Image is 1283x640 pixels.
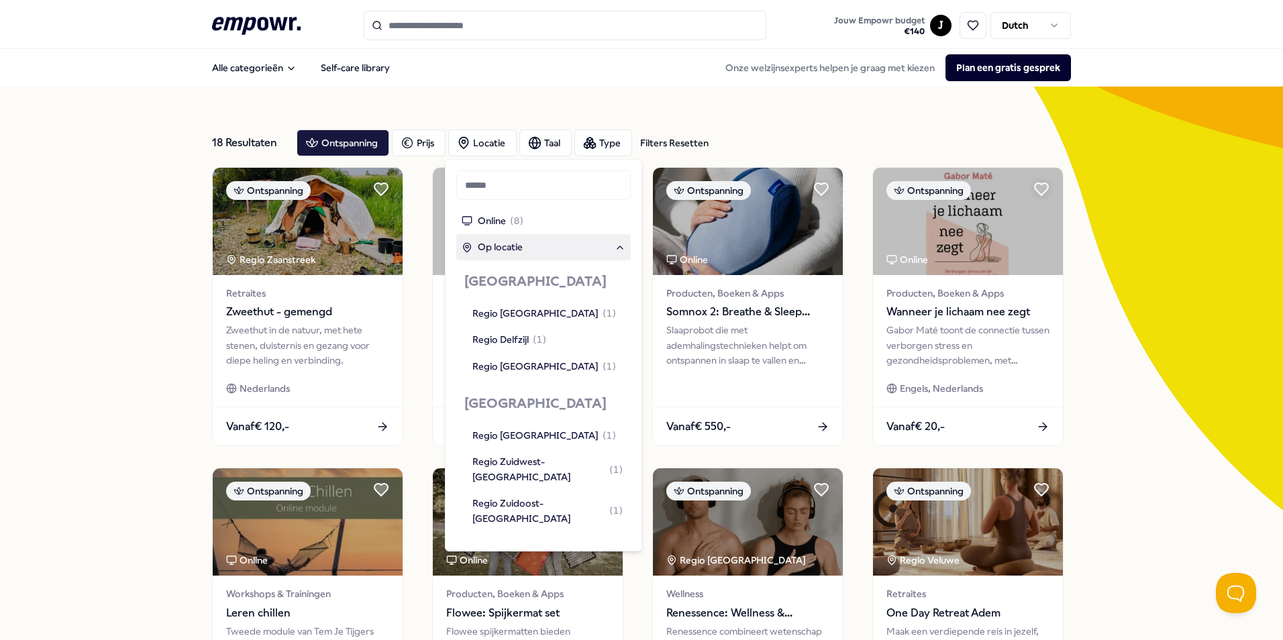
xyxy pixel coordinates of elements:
[472,496,623,526] div: Regio Zuidoost-[GEOGRAPHIC_DATA]
[930,15,952,36] button: J
[448,129,517,156] button: Locatie
[533,332,546,347] span: ( 1 )
[226,482,311,500] div: Ontspanning
[653,468,843,576] img: package image
[226,586,389,601] span: Workshops & Trainingen
[310,54,401,81] a: Self-care library
[653,168,843,275] img: package image
[456,260,631,540] div: Suggestions
[603,359,616,374] span: ( 1 )
[446,586,609,601] span: Producten, Boeken & Apps
[652,167,843,446] a: package imageOntspanningOnlineProducten, Boeken & AppsSomnox 2: Breathe & Sleep RobotSlaaprobot d...
[886,604,1049,622] span: One Day Retreat Adem
[872,167,1064,446] a: package imageOntspanningOnlineProducten, Boeken & AppsWanneer je lichaam nee zegtGabor Maté toont...
[886,323,1049,368] div: Gabor Maté toont de connectie tussen verborgen stress en gezondheidsproblemen, met wetenschappeli...
[666,586,829,601] span: Wellness
[900,381,983,396] span: Engels, Nederlands
[212,129,286,156] div: 18 Resultaten
[201,54,401,81] nav: Main
[519,129,572,156] button: Taal
[666,418,731,435] span: Vanaf € 550,-
[240,381,290,396] span: Nederlands
[478,239,523,254] span: Op locatie
[945,54,1071,81] button: Plan een gratis gesprek
[829,11,930,40] a: Jouw Empowr budget€140
[666,323,829,368] div: Slaaprobot die met ademhalingstechnieken helpt om ontspannen in slaap te vallen en verfrist wakke...
[433,468,623,576] img: package image
[873,168,1063,275] img: package image
[666,252,708,267] div: Online
[666,553,808,568] div: Regio [GEOGRAPHIC_DATA]
[446,604,609,622] span: Flowee: Spijkermat set
[873,468,1063,576] img: package image
[478,213,506,228] span: Online
[886,181,971,200] div: Ontspanning
[226,181,311,200] div: Ontspanning
[666,286,829,301] span: Producten, Boeken & Apps
[715,54,1071,81] div: Onze welzijnsexperts helpen je graag met kiezen
[226,553,268,568] div: Online
[472,428,616,443] div: Regio [GEOGRAPHIC_DATA]
[886,482,971,500] div: Ontspanning
[226,323,389,368] div: Zweethut in de natuur, met hete stenen, duisternis en gezang voor diepe heling en verbinding.
[364,11,766,40] input: Search for products, categories or subcategories
[640,136,709,150] div: Filters Resetten
[213,168,403,275] img: package image
[834,15,925,26] span: Jouw Empowr budget
[886,252,928,267] div: Online
[666,181,751,200] div: Ontspanning
[886,286,1049,301] span: Producten, Boeken & Apps
[574,129,632,156] button: Type
[886,303,1049,321] span: Wanneer je lichaam nee zegt
[226,418,289,435] span: Vanaf € 120,-
[666,482,751,500] div: Ontspanning
[392,129,446,156] button: Prijs
[886,418,945,435] span: Vanaf € 20,-
[226,286,389,301] span: Retraites
[226,303,389,321] span: Zweethut - gemengd
[666,303,829,321] span: Somnox 2: Breathe & Sleep Robot
[603,306,616,321] span: ( 1 )
[1216,573,1256,613] iframe: Help Scout Beacon - Open
[609,462,623,477] span: ( 1 )
[886,586,1049,601] span: Retraites
[472,306,616,321] div: Regio [GEOGRAPHIC_DATA]
[472,359,616,374] div: Regio [GEOGRAPHIC_DATA]
[831,13,927,40] button: Jouw Empowr budget€140
[666,604,829,622] span: Renessence: Wellness & Mindfulness
[603,428,616,443] span: ( 1 )
[432,167,623,446] a: package imageOntspanningOnlineProducten, Boeken & AppsDe [PERSON_NAME] methode[PERSON_NAME] Metho...
[212,167,403,446] a: package imageOntspanningRegio Zaanstreek RetraitesZweethut - gemengdZweethut in de natuur, met he...
[834,26,925,37] span: € 140
[472,454,623,484] div: Regio Zuidwest-[GEOGRAPHIC_DATA]
[446,553,488,568] div: Online
[226,604,389,622] span: Leren chillen
[226,252,317,267] div: Regio Zaanstreek
[213,468,403,576] img: package image
[886,553,962,568] div: Regio Veluwe
[201,54,307,81] button: Alle categorieën
[472,332,546,347] div: Regio Delfzijl
[609,503,623,518] span: ( 1 )
[433,168,623,275] img: package image
[297,129,389,156] button: Ontspanning
[510,213,523,228] span: ( 8 )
